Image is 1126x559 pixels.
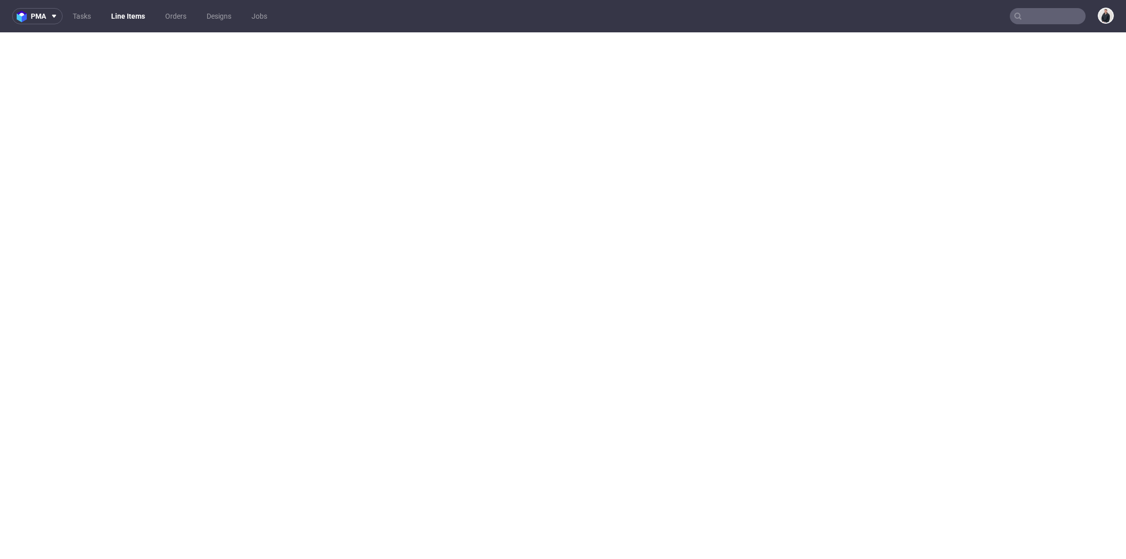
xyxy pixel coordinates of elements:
[159,8,192,24] a: Orders
[12,8,63,24] button: pma
[246,8,273,24] a: Jobs
[67,8,97,24] a: Tasks
[17,11,31,22] img: logo
[105,8,151,24] a: Line Items
[31,13,46,20] span: pma
[1099,9,1113,23] img: Adrian Margula
[201,8,237,24] a: Designs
